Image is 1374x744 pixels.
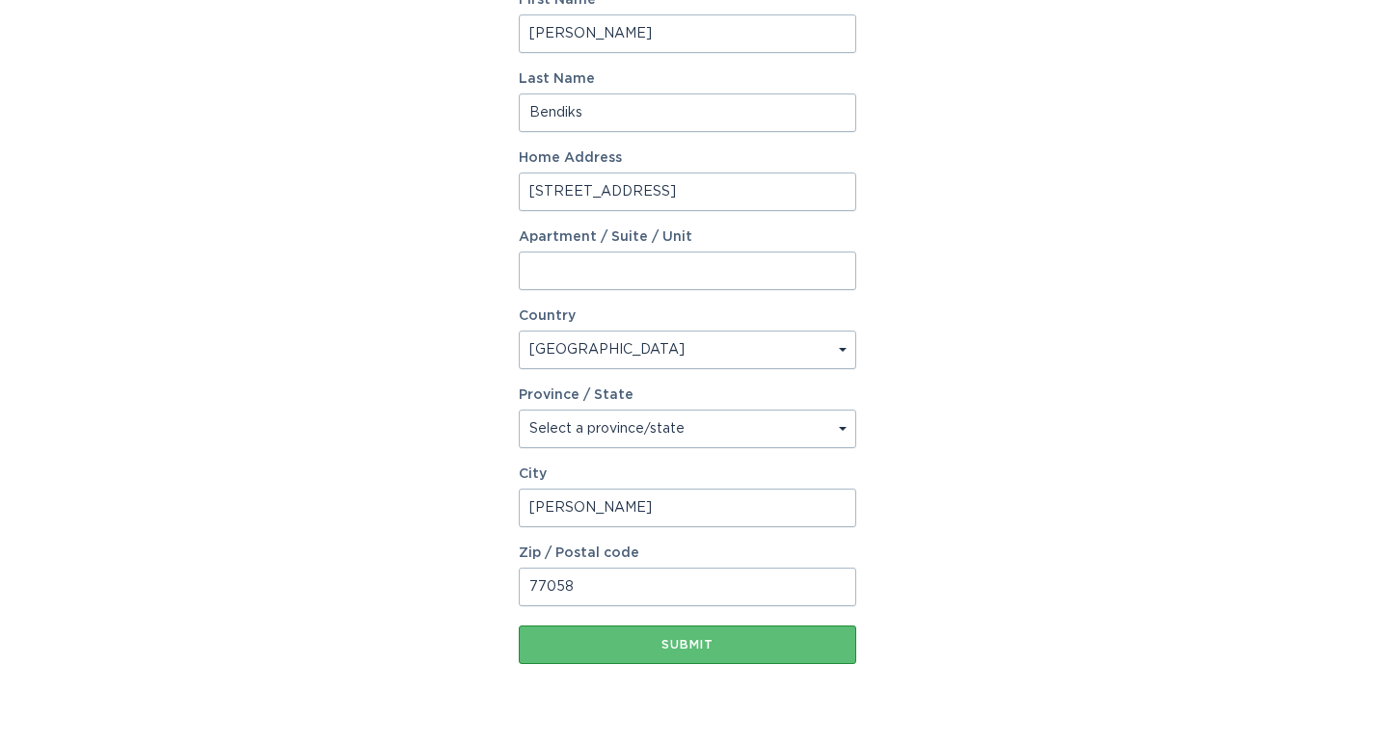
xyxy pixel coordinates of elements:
label: Province / State [519,388,633,402]
button: Submit [519,625,856,664]
label: Country [519,309,576,323]
label: City [519,467,856,481]
label: Apartment / Suite / Unit [519,230,856,244]
label: Zip / Postal code [519,546,856,560]
div: Submit [528,639,847,651]
label: Home Address [519,151,856,165]
label: Last Name [519,72,856,86]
